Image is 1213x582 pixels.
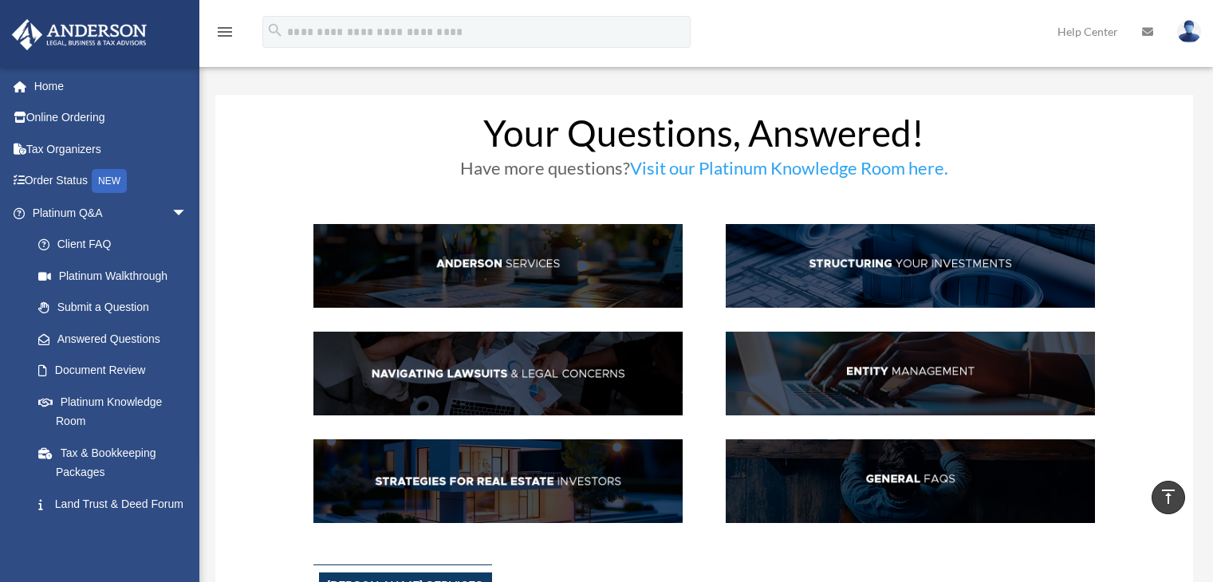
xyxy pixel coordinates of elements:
a: Land Trust & Deed Forum [22,488,211,520]
a: Submit a Question [22,292,211,324]
a: Portal Feedback [22,520,211,552]
a: Document Review [22,355,211,387]
a: Answered Questions [22,323,211,355]
a: Platinum Walkthrough [22,260,211,292]
h1: Your Questions, Answered! [313,115,1096,159]
a: vertical_align_top [1152,481,1185,514]
a: Platinum Knowledge Room [22,386,211,437]
a: Tax Organizers [11,133,211,165]
a: menu [215,28,234,41]
a: Platinum Q&Aarrow_drop_down [11,197,211,229]
img: EntManag_hdr [726,332,1095,415]
i: menu [215,22,234,41]
i: vertical_align_top [1159,487,1178,506]
img: User Pic [1177,20,1201,43]
img: NavLaw_hdr [313,332,683,415]
a: Visit our Platinum Knowledge Room here. [630,157,948,187]
a: Home [11,70,211,102]
i: search [266,22,284,39]
img: AndServ_hdr [313,224,683,308]
a: Online Ordering [11,102,211,134]
img: StratsRE_hdr [313,439,683,523]
a: Order StatusNEW [11,165,211,198]
img: StructInv_hdr [726,224,1095,308]
a: Tax & Bookkeeping Packages [22,437,211,488]
a: Client FAQ [22,229,203,261]
img: Anderson Advisors Platinum Portal [7,19,152,50]
div: NEW [92,169,127,193]
span: arrow_drop_down [171,197,203,230]
img: GenFAQ_hdr [726,439,1095,523]
h3: Have more questions? [313,159,1096,185]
